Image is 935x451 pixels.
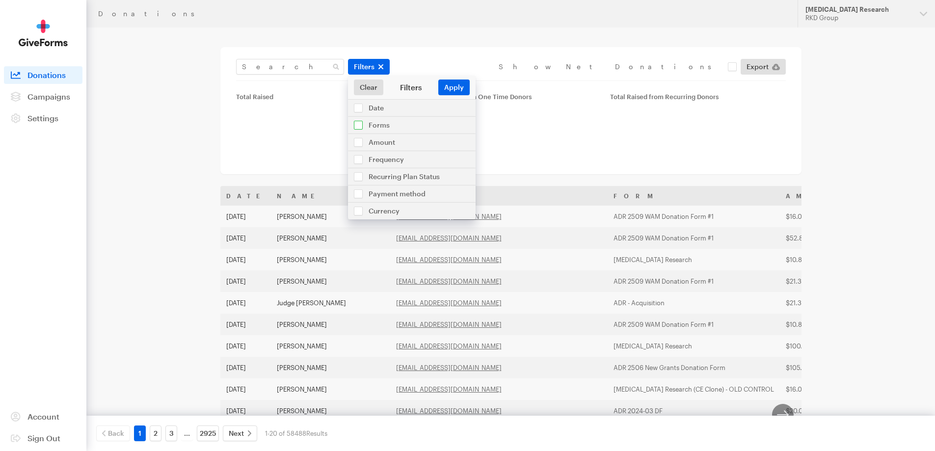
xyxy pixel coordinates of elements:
td: [DATE] [220,378,271,400]
td: $10.82 [780,314,859,335]
span: Settings [27,113,58,123]
div: Total Raised from Recurring Donors [610,93,785,101]
td: [MEDICAL_DATA] Research (CE Clone) - OLD CONTROL [608,378,780,400]
a: 2 [150,425,161,441]
th: Date [220,186,271,206]
td: $100.00 [780,335,859,357]
button: Apply [438,80,470,95]
td: $16.07 [780,206,859,227]
td: [DATE] [220,206,271,227]
td: [PERSON_NAME] [271,400,390,422]
span: Results [306,429,327,437]
a: [EMAIL_ADDRESS][DOMAIN_NAME] [396,277,502,285]
span: Export [747,61,769,73]
td: $21.32 [780,292,859,314]
div: Filters [383,82,438,92]
td: $16.07 [780,378,859,400]
a: Clear [354,80,383,95]
span: Donations [27,70,66,80]
td: $21.32 [780,270,859,292]
a: Export [741,59,786,75]
th: Email [390,186,608,206]
td: [PERSON_NAME] [271,206,390,227]
img: GiveForms [19,20,68,47]
td: ADR 2024-03 DF [608,400,780,422]
td: [DATE] [220,400,271,422]
a: Donations [4,66,82,84]
td: [PERSON_NAME] [271,249,390,270]
a: [EMAIL_ADDRESS][DOMAIN_NAME] [396,364,502,371]
div: 1-20 of 58488 [265,425,327,441]
th: Amount [780,186,859,206]
td: [PERSON_NAME] [271,378,390,400]
a: 3 [165,425,177,441]
a: [EMAIL_ADDRESS][DOMAIN_NAME] [396,256,502,264]
a: [EMAIL_ADDRESS][DOMAIN_NAME] [396,234,502,242]
a: Next [223,425,257,441]
button: Filters [348,59,390,75]
a: [EMAIL_ADDRESS][DOMAIN_NAME] [396,299,502,307]
td: [DATE] [220,270,271,292]
td: ADR 2509 WAM Donation Form #1 [608,227,780,249]
td: Judge [PERSON_NAME] [271,292,390,314]
td: [MEDICAL_DATA] Research [608,249,780,270]
a: Account [4,408,82,425]
td: $20.00 [780,400,859,422]
td: [DATE] [220,314,271,335]
td: $10.82 [780,249,859,270]
td: ADR 2506 New Grants Donation Form [608,357,780,378]
td: ADR 2509 WAM Donation Form #1 [608,270,780,292]
div: Total Raised from One Time Donors [423,93,598,101]
td: [PERSON_NAME] [271,314,390,335]
td: [PERSON_NAME] [271,227,390,249]
th: Form [608,186,780,206]
th: Name [271,186,390,206]
td: [DATE] [220,227,271,249]
td: $52.84 [780,227,859,249]
a: Campaigns [4,88,82,106]
a: [EMAIL_ADDRESS][DOMAIN_NAME] [396,342,502,350]
a: Sign Out [4,429,82,447]
span: Next [229,427,244,439]
a: [EMAIL_ADDRESS][DOMAIN_NAME] [396,385,502,393]
td: ADR 2509 WAM Donation Form #1 [608,206,780,227]
div: Total Raised [236,93,411,101]
div: [MEDICAL_DATA] Research [805,5,912,14]
td: $105.36 [780,357,859,378]
span: Sign Out [27,433,60,443]
td: [PERSON_NAME] [271,335,390,357]
div: RKD Group [805,14,912,22]
a: [EMAIL_ADDRESS][DOMAIN_NAME] [396,407,502,415]
span: Campaigns [27,92,70,101]
a: [EMAIL_ADDRESS][DOMAIN_NAME] [396,320,502,328]
span: Filters [354,61,374,73]
td: ADR - Acquisition [608,292,780,314]
a: 2925 [197,425,219,441]
td: ADR 2509 WAM Donation Form #1 [608,314,780,335]
td: [DATE] [220,249,271,270]
td: [PERSON_NAME] [271,357,390,378]
input: Search Name & Email [236,59,344,75]
td: [DATE] [220,292,271,314]
span: Account [27,412,59,421]
td: [PERSON_NAME] [271,270,390,292]
td: [DATE] [220,357,271,378]
a: Settings [4,109,82,127]
td: [DATE] [220,335,271,357]
td: [MEDICAL_DATA] Research [608,335,780,357]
